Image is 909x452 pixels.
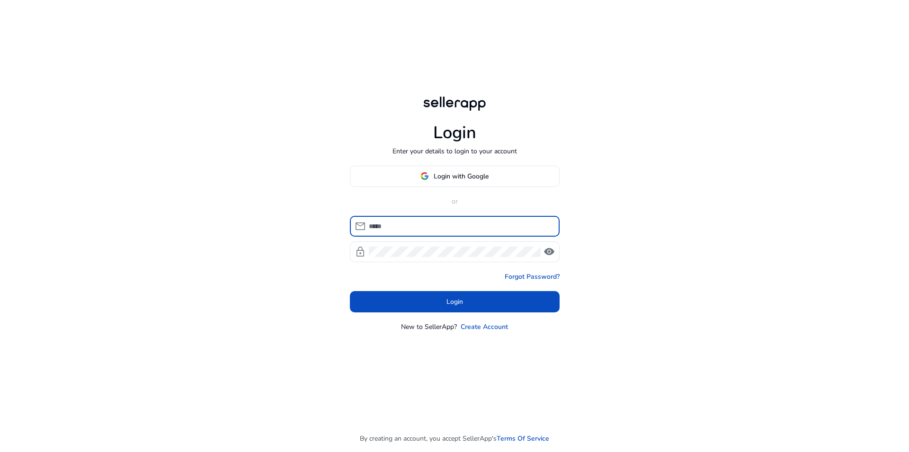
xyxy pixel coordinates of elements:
[461,322,508,332] a: Create Account
[446,297,463,307] span: Login
[420,172,429,180] img: google-logo.svg
[392,146,517,156] p: Enter your details to login to your account
[355,246,366,257] span: lock
[350,291,560,312] button: Login
[350,166,560,187] button: Login with Google
[434,171,489,181] span: Login with Google
[433,123,476,143] h1: Login
[497,434,549,443] a: Terms Of Service
[350,196,560,206] p: or
[505,272,560,282] a: Forgot Password?
[544,246,555,257] span: visibility
[355,221,366,232] span: mail
[401,322,457,332] p: New to SellerApp?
